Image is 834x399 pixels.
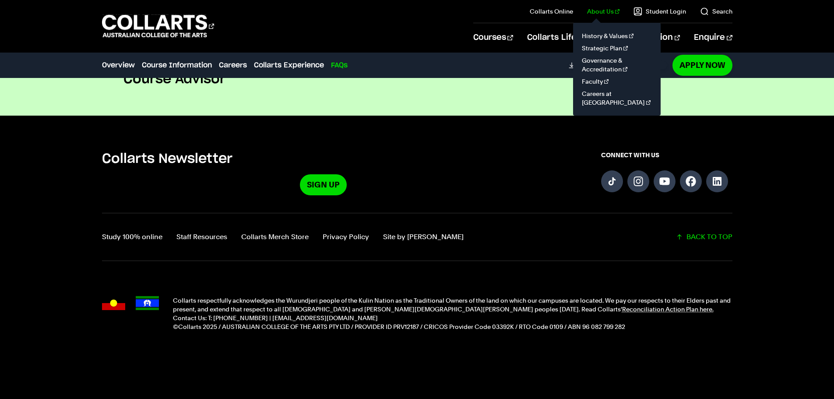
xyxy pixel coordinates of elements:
a: Collarts Merch Store [241,231,309,243]
a: Careers [219,60,247,71]
a: Courses [473,23,513,52]
div: Connect with us on social media [601,151,732,195]
a: Site by Calico [383,231,464,243]
a: Course Information [142,60,212,71]
a: Search [700,7,732,16]
a: Collarts Online [530,7,573,16]
a: Scroll back to top of the page [676,231,732,243]
a: Follow us on TikTok [601,170,623,192]
a: About Us [587,7,619,16]
div: Go to homepage [102,14,214,39]
p: Collarts respectfully acknowledges the Wurundjeri people of the Kulin Nation as the Traditional O... [173,296,732,314]
p: Contact Us: T: [PHONE_NUMBER] | [EMAIL_ADDRESS][DOMAIN_NAME] [173,314,732,322]
a: Sign Up [300,174,347,195]
a: Enquire [694,23,732,52]
h5: Collarts Newsletter [102,151,545,167]
a: Apply Now [672,55,732,75]
a: Follow us on Instagram [627,170,649,192]
a: Collarts Life [527,23,584,52]
nav: Footer navigation [102,231,464,243]
a: Follow us on LinkedIn [706,170,728,192]
a: Privacy Policy [323,231,369,243]
a: Student Login [633,7,686,16]
a: Careers at [GEOGRAPHIC_DATA] [580,88,654,109]
a: Reconciliation Action Plan here. [622,306,714,313]
a: Follow us on Facebook [680,170,702,192]
a: History & Values [580,30,654,42]
a: Strategic Plan [580,42,654,54]
a: DownloadCourse Guide [569,61,667,69]
a: Follow us on YouTube [654,170,676,192]
img: Torres Strait Islander flag [136,296,159,310]
p: ©Collarts 2025 / AUSTRALIAN COLLEGE OF THE ARTS PTY LTD / PROVIDER ID PRV12187 / CRICOS Provider ... [173,322,732,331]
a: Staff Resources [176,231,227,243]
a: Governance & Accreditation [580,54,654,75]
a: Study 100% online [102,231,162,243]
a: Faculty [580,75,654,88]
a: Overview [102,60,135,71]
a: FAQs [331,60,348,71]
div: Acknowledgment flags [102,296,159,331]
div: Additional links and back-to-top button [102,213,732,261]
img: Australian Aboriginal flag [102,296,125,310]
span: CONNECT WITH US [601,151,732,159]
a: Collarts Experience [254,60,324,71]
